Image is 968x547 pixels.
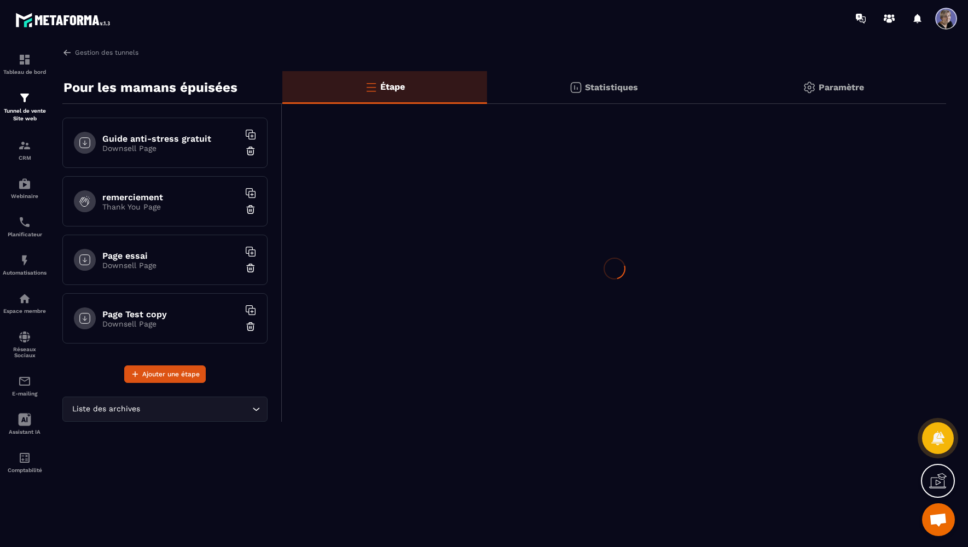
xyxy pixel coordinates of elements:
p: Planificateur [3,231,47,237]
h6: remerciement [102,192,239,202]
p: Pour les mamans épuisées [63,77,237,98]
img: trash [245,204,256,215]
p: E-mailing [3,391,47,397]
div: Search for option [62,397,268,422]
img: formation [18,139,31,152]
h6: Page essai [102,251,239,261]
img: formation [18,53,31,66]
p: Réseaux Sociaux [3,346,47,358]
a: formationformationTableau de bord [3,45,47,83]
img: trash [245,146,256,156]
img: automations [18,292,31,305]
a: social-networksocial-networkRéseaux Sociaux [3,322,47,366]
img: setting-gr.5f69749f.svg [803,81,816,94]
img: arrow [62,48,72,57]
p: Espace membre [3,308,47,314]
a: accountantaccountantComptabilité [3,443,47,481]
a: Assistant IA [3,405,47,443]
a: formationformationCRM [3,131,47,169]
h6: Page Test copy [102,309,239,319]
a: automationsautomationsWebinaire [3,169,47,207]
img: scheduler [18,216,31,229]
img: email [18,375,31,388]
a: automationsautomationsEspace membre [3,284,47,322]
p: Étape [380,82,405,92]
img: formation [18,91,31,104]
a: Gestion des tunnels [62,48,138,57]
img: accountant [18,451,31,464]
img: automations [18,177,31,190]
img: trash [245,321,256,332]
img: automations [18,254,31,267]
p: Webinaire [3,193,47,199]
input: Search for option [142,403,250,415]
p: Downsell Page [102,261,239,270]
p: Comptabilité [3,467,47,473]
p: Paramètre [819,82,864,92]
a: schedulerschedulerPlanificateur [3,207,47,246]
div: Ouvrir le chat [922,503,955,536]
p: Downsell Page [102,144,239,153]
p: CRM [3,155,47,161]
img: logo [15,10,114,30]
p: Statistiques [585,82,638,92]
p: Tunnel de vente Site web [3,107,47,123]
a: emailemailE-mailing [3,366,47,405]
img: trash [245,263,256,273]
p: Assistant IA [3,429,47,435]
h6: Guide anti-stress gratuit [102,133,239,144]
p: Downsell Page [102,319,239,328]
img: stats.20deebd0.svg [569,81,582,94]
img: social-network [18,330,31,344]
p: Automatisations [3,270,47,276]
span: Liste des archives [69,403,142,415]
a: formationformationTunnel de vente Site web [3,83,47,131]
a: automationsautomationsAutomatisations [3,246,47,284]
img: bars-o.4a397970.svg [364,80,378,94]
p: Tableau de bord [3,69,47,75]
button: Ajouter une étape [124,365,206,383]
span: Ajouter une étape [142,369,200,380]
p: Thank You Page [102,202,239,211]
